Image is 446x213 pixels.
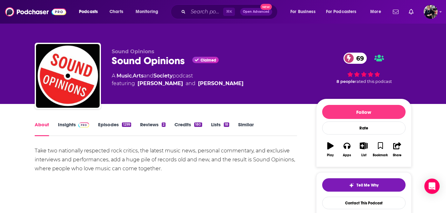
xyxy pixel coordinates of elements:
span: Claimed [201,59,216,62]
a: Contact This Podcast [322,197,406,209]
span: ⌘ K [223,8,235,16]
span: and [186,80,195,87]
button: Show profile menu [424,5,438,19]
button: Follow [322,105,406,119]
span: New [260,4,272,10]
span: , [132,73,133,79]
button: Apps [339,138,355,161]
div: 2 [162,122,166,127]
img: Podchaser Pro [78,122,89,128]
span: Sound Opinions [112,48,154,55]
div: Bookmark [373,153,388,157]
a: Jim DeRogatis [138,80,183,87]
div: Take two nationally respected rock critics, the latest music news, personal commentary, and exclu... [35,146,297,173]
div: List [361,153,366,157]
span: For Podcasters [326,7,357,16]
a: Reviews2 [140,121,166,136]
button: tell me why sparkleTell Me Why [322,178,406,192]
span: Charts [110,7,123,16]
div: Play [327,153,334,157]
a: InsightsPodchaser Pro [58,121,89,136]
button: open menu [74,7,106,17]
button: Share [389,138,405,161]
span: For Business [290,7,315,16]
div: 69 8 peoplerated this podcast [316,48,412,88]
div: 180 [194,122,202,127]
img: User Profile [424,5,438,19]
span: 8 people [336,79,355,84]
a: 69 [343,53,367,64]
button: open menu [286,7,323,17]
span: rated this podcast [355,79,392,84]
span: Tell Me Why [357,183,379,188]
a: Similar [238,121,254,136]
span: featuring [112,80,244,87]
button: Play [322,138,339,161]
button: open menu [322,7,366,17]
span: Podcasts [79,7,98,16]
div: A podcast [112,72,244,87]
a: Greg Kot [198,80,244,87]
div: 18 [224,122,229,127]
button: open menu [131,7,166,17]
button: Open AdvancedNew [240,8,272,16]
div: Share [393,153,401,157]
a: Show notifications dropdown [390,6,401,17]
a: Lists18 [211,121,229,136]
a: Society [153,73,173,79]
a: Credits180 [174,121,202,136]
div: Search podcasts, credits, & more... [177,4,284,19]
div: Apps [343,153,351,157]
span: 69 [350,53,367,64]
img: Podchaser - Follow, Share and Rate Podcasts [5,6,66,18]
button: List [355,138,372,161]
a: Arts [133,73,144,79]
a: Music [117,73,132,79]
div: Rate [322,121,406,135]
button: Bookmark [372,138,389,161]
a: Show notifications dropdown [406,6,416,17]
span: Open Advanced [243,10,269,13]
button: open menu [366,7,389,17]
div: 1299 [122,122,131,127]
span: Logged in as ndewey [424,5,438,19]
div: Open Intercom Messenger [424,179,440,194]
a: Episodes1299 [98,121,131,136]
a: About [35,121,49,136]
span: and [144,73,153,79]
span: Monitoring [136,7,158,16]
a: Charts [105,7,127,17]
input: Search podcasts, credits, & more... [188,7,223,17]
img: Sound Opinions [36,44,100,108]
img: tell me why sparkle [349,183,354,188]
span: More [370,7,381,16]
